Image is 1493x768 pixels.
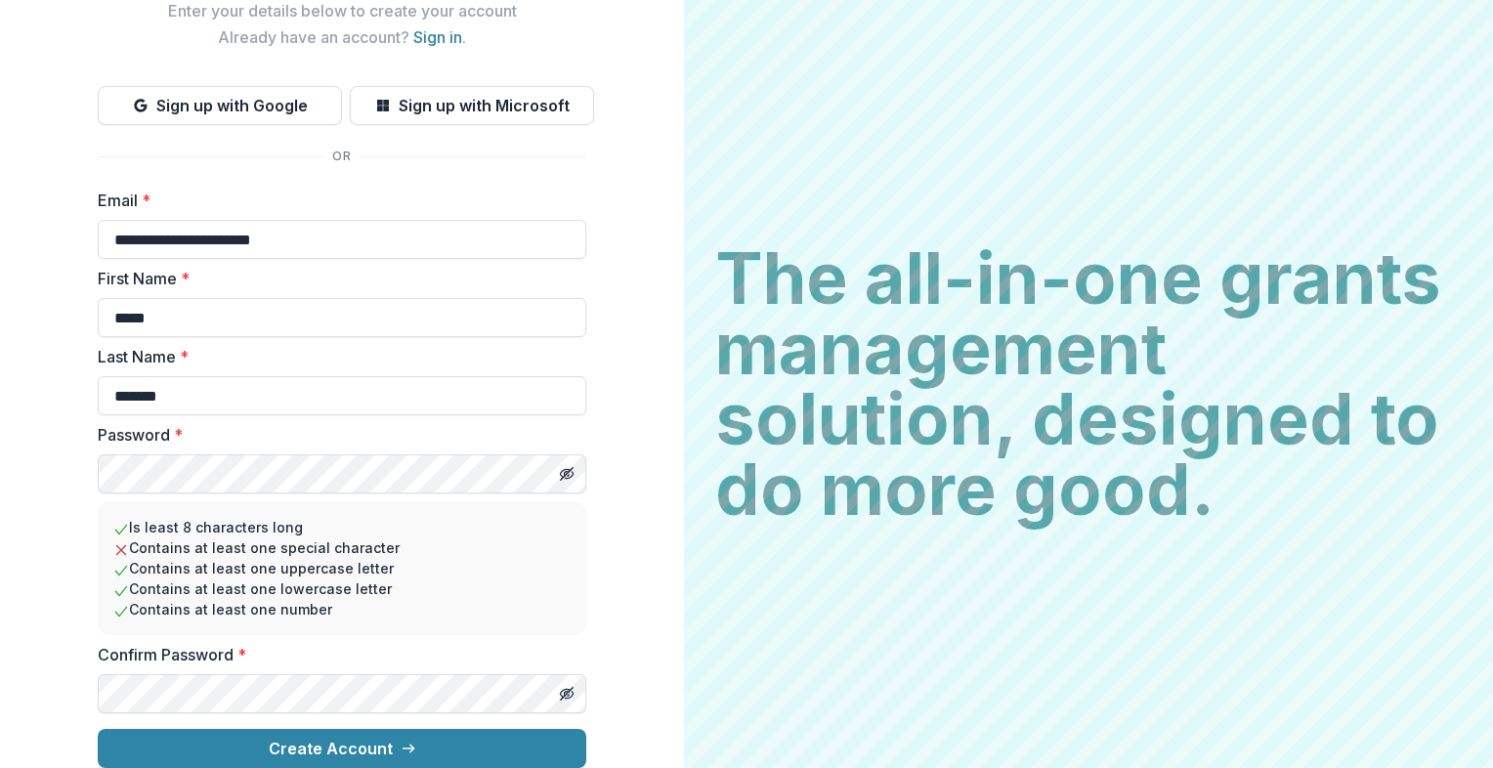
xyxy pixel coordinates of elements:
label: First Name [98,267,575,290]
h2: Already have an account? . [98,28,586,47]
button: Create Account [98,729,586,768]
li: Contains at least one lowercase letter [113,578,571,599]
button: Sign up with Microsoft [350,86,594,125]
label: Last Name [98,345,575,368]
button: Sign up with Google [98,86,342,125]
li: Contains at least one uppercase letter [113,558,571,578]
h2: Enter your details below to create your account [98,2,586,21]
button: Toggle password visibility [551,678,582,709]
label: Email [98,189,575,212]
button: Toggle password visibility [551,458,582,490]
a: Sign in [413,27,462,47]
li: Is least 8 characters long [113,517,571,537]
li: Contains at least one number [113,599,571,619]
li: Contains at least one special character [113,537,571,558]
label: Password [98,423,575,447]
label: Confirm Password [98,643,575,666]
